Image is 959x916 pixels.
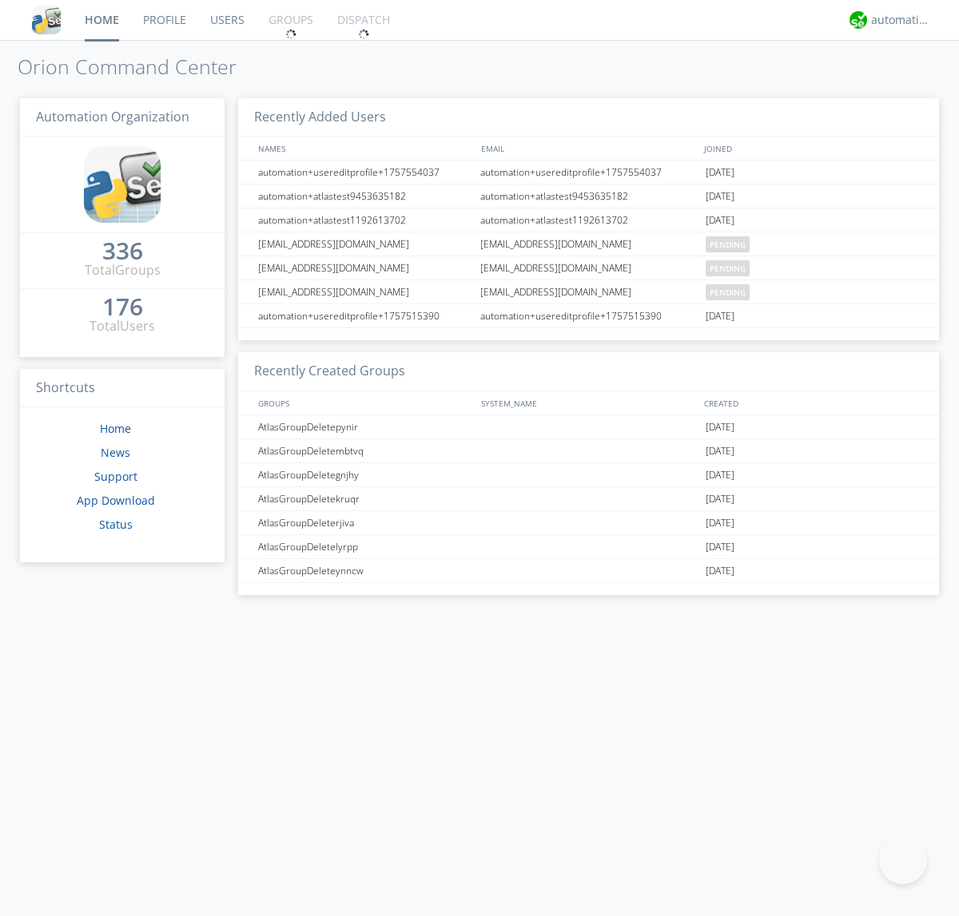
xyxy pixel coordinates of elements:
[84,146,161,223] img: cddb5a64eb264b2086981ab96f4c1ba7
[238,352,939,391] h3: Recently Created Groups
[85,261,161,280] div: Total Groups
[254,439,476,462] div: AtlasGroupDeletembtvq
[254,535,476,558] div: AtlasGroupDeletelyrpp
[476,232,702,256] div: [EMAIL_ADDRESS][DOMAIN_NAME]
[254,232,476,256] div: [EMAIL_ADDRESS][DOMAIN_NAME]
[706,304,734,328] span: [DATE]
[700,391,924,414] div: CREATED
[706,184,734,208] span: [DATE]
[94,469,137,484] a: Support
[476,161,702,184] div: automation+usereditprofile+1757554037
[706,260,750,276] span: pending
[20,369,225,408] h3: Shortcuts
[706,415,734,439] span: [DATE]
[254,304,476,327] div: automation+usereditprofile+1757515390
[100,421,131,436] a: Home
[238,439,939,463] a: AtlasGroupDeletembtvq[DATE]
[32,6,61,34] img: cddb5a64eb264b2086981ab96f4c1ba7
[254,463,476,486] div: AtlasGroupDeletegnjhy
[77,493,155,508] a: App Download
[238,256,939,280] a: [EMAIL_ADDRESS][DOMAIN_NAME][EMAIL_ADDRESS][DOMAIN_NAME]pending
[879,836,927,884] iframe: Toggle Customer Support
[238,280,939,304] a: [EMAIL_ADDRESS][DOMAIN_NAME][EMAIL_ADDRESS][DOMAIN_NAME]pending
[238,559,939,583] a: AtlasGroupDeleteynncw[DATE]
[706,439,734,463] span: [DATE]
[238,208,939,232] a: automation+atlastest1192613702automation+atlastest1192613702[DATE]
[706,487,734,511] span: [DATE]
[706,161,734,184] span: [DATE]
[476,304,702,327] div: automation+usereditprofile+1757515390
[254,256,476,280] div: [EMAIL_ADDRESS][DOMAIN_NAME]
[476,256,702,280] div: [EMAIL_ADDRESS][DOMAIN_NAME]
[254,161,476,184] div: automation+usereditprofile+1757554037
[238,487,939,511] a: AtlasGroupDeletekruqr[DATE]
[36,108,189,125] span: Automation Organization
[101,445,130,460] a: News
[476,208,702,232] div: automation+atlastest1192613702
[706,511,734,535] span: [DATE]
[254,487,476,510] div: AtlasGroupDeletekruqr
[477,391,700,414] div: SYSTEM_NAME
[706,236,750,252] span: pending
[285,29,296,40] img: spin.svg
[238,463,939,487] a: AtlasGroupDeletegnjhy[DATE]
[358,29,369,40] img: spin.svg
[476,280,702,303] div: [EMAIL_ADDRESS][DOMAIN_NAME]
[254,511,476,534] div: AtlasGroupDeleterjiva
[871,12,931,28] div: automation+atlas
[238,184,939,208] a: automation+atlastest9453635182automation+atlastest9453635182[DATE]
[238,511,939,535] a: AtlasGroupDeleterjiva[DATE]
[102,299,143,317] a: 176
[102,243,143,259] div: 336
[254,280,476,303] div: [EMAIL_ADDRESS][DOMAIN_NAME]
[238,415,939,439] a: AtlasGroupDeletepynir[DATE]
[238,535,939,559] a: AtlasGroupDeletelyrpp[DATE]
[700,137,924,160] div: JOINED
[850,11,867,29] img: d2d01cd9b4174d08988066c6d424eccd
[99,517,133,532] a: Status
[238,232,939,256] a: [EMAIL_ADDRESS][DOMAIN_NAME][EMAIL_ADDRESS][DOMAIN_NAME]pending
[254,137,473,160] div: NAMES
[477,137,700,160] div: EMAIL
[254,391,473,414] div: GROUPS
[706,559,734,583] span: [DATE]
[238,304,939,328] a: automation+usereditprofile+1757515390automation+usereditprofile+1757515390[DATE]
[254,559,476,582] div: AtlasGroupDeleteynncw
[476,184,702,208] div: automation+atlastest9453635182
[706,208,734,232] span: [DATE]
[254,208,476,232] div: automation+atlastest1192613702
[706,463,734,487] span: [DATE]
[254,184,476,208] div: automation+atlastest9453635182
[706,284,750,300] span: pending
[254,415,476,438] div: AtlasGroupDeletepynir
[706,535,734,559] span: [DATE]
[90,317,155,335] div: Total Users
[238,161,939,184] a: automation+usereditprofile+1757554037automation+usereditprofile+1757554037[DATE]
[238,98,939,137] h3: Recently Added Users
[102,243,143,261] a: 336
[102,299,143,315] div: 176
